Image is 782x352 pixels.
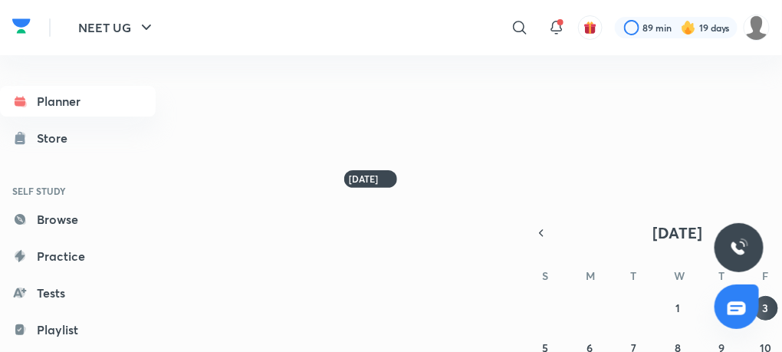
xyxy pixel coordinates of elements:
button: October 2, 2025 [709,296,734,321]
a: Company Logo [12,15,31,41]
abbr: Friday [763,268,769,283]
div: Store [37,129,77,147]
img: Company Logo [12,15,31,38]
button: NEET UG [69,12,165,43]
abbr: October 3, 2025 [763,301,769,315]
img: VAISHNAVI DWIVEDI [744,15,770,41]
abbr: Wednesday [674,268,685,283]
abbr: Sunday [543,268,549,283]
img: ttu [730,239,748,257]
abbr: Thursday [718,268,724,283]
button: October 3, 2025 [754,296,778,321]
abbr: October 1, 2025 [675,301,680,315]
button: avatar [578,15,603,40]
abbr: Monday [586,268,595,283]
span: [DATE] [653,222,703,243]
button: October 1, 2025 [665,296,690,321]
img: streak [681,20,696,35]
h6: [DATE] [349,173,378,186]
abbr: Tuesday [631,268,637,283]
img: avatar [583,21,597,35]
